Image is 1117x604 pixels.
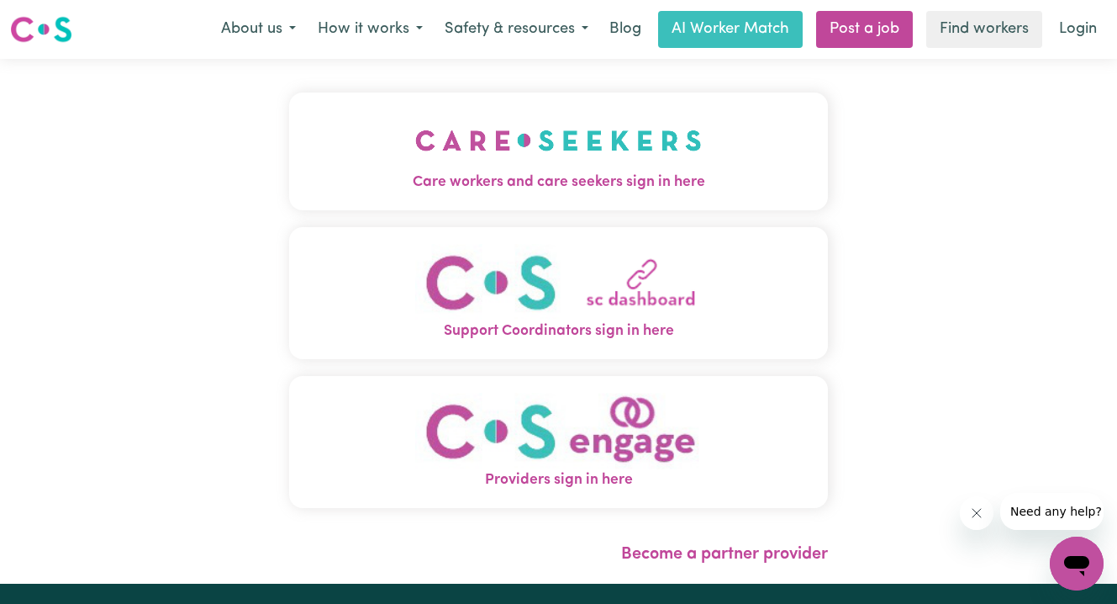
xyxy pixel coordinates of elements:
a: Find workers [926,11,1042,48]
a: Careseekers logo [10,10,72,49]
button: About us [210,12,307,47]
button: Care workers and care seekers sign in here [289,93,828,210]
button: How it works [307,12,434,47]
span: Support Coordinators sign in here [289,321,828,342]
a: Post a job [816,11,913,48]
a: Become a partner provider [621,546,828,563]
iframe: Close message [960,496,993,530]
iframe: Message from company [1000,493,1104,530]
span: Care workers and care seekers sign in here [289,172,828,193]
a: Login [1049,11,1107,48]
iframe: Button to launch messaging window [1050,537,1104,591]
button: Safety & resources [434,12,599,47]
a: Blog [599,11,651,48]
img: Careseekers logo [10,14,72,45]
button: Providers sign in here [289,376,828,508]
span: Providers sign in here [289,469,828,491]
a: AI Worker Match [658,11,803,48]
button: Support Coordinators sign in here [289,227,828,359]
